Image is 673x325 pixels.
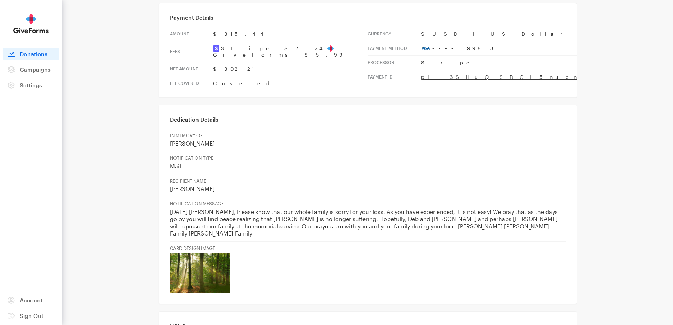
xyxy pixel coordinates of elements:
td: $315.44 [213,27,368,41]
a: pi_3SHuQSDGI5nuonMo1Aok2jHf [421,74,670,80]
span: Settings [20,82,42,88]
th: Processor [368,56,421,70]
span: Sign Out [20,312,43,319]
p: CARD DESIGN IMAGE [170,245,566,251]
td: Thank You! [231,57,443,80]
a: Sign Out [3,309,59,322]
th: Net Amount [170,62,213,76]
a: Donations [3,48,59,60]
img: favicon-aeed1a25926f1876c519c09abb28a859d2c37b09480cd79f99d23ee3a2171d47.svg [327,45,334,52]
td: •••• 9963 [421,41,670,56]
td: Stripe $7.24 GiveForms $5.99 [213,41,368,62]
p: RECIPIENT NAME [170,178,566,184]
td: Stripe [421,56,670,70]
span: Campaigns [20,66,51,73]
td: $302.21 [213,62,368,76]
img: GiveForms [13,14,49,34]
p: [PERSON_NAME] [170,185,566,193]
th: Amount [170,27,213,41]
img: 4.jpg [170,253,230,292]
h3: Dedication Details [170,116,566,123]
span: Donations [20,51,47,57]
p: [PERSON_NAME] [170,140,566,147]
td: Covered [213,76,368,90]
span: Account [20,297,43,303]
th: Payment Method [368,41,421,56]
h3: Payment Details [170,14,566,21]
a: Settings [3,79,59,92]
p: Mail [170,163,566,170]
img: BrightFocus Foundation | Alzheimer's Disease Research [275,12,399,32]
th: Fees [170,41,213,62]
img: stripe2-5d9aec7fb46365e6c7974577a8dae7ee9b23322d394d28ba5d52000e5e5e0903.svg [213,45,219,52]
a: Campaigns [3,63,59,76]
th: Currency [368,27,421,41]
p: [DATE] [PERSON_NAME], Please know that our whole family is sorry for your loss. As you have exper... [170,208,566,237]
th: Payment Id [368,70,421,84]
a: Account [3,294,59,307]
th: Fee Covered [170,76,213,90]
p: NOTIFICATION TYPE [170,155,566,161]
p: IN MEMORY OF [170,133,566,139]
td: Your generous, tax-deductible gift to [MEDICAL_DATA] Research will go to work to help fund promis... [250,237,424,323]
td: $USD | US Dollar [421,27,670,41]
p: NOTIFICATION MESSAGE [170,201,566,207]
